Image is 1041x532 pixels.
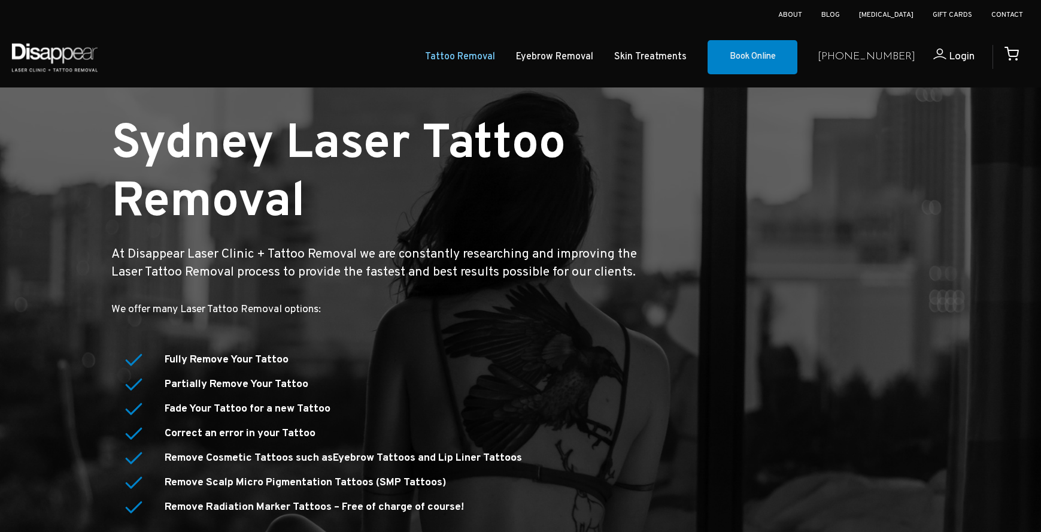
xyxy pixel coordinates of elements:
strong: Correct an error in your Tattoo [165,427,315,440]
strong: Fade Your Tattoo for a new Tattoo [165,402,330,416]
span: Login [949,50,975,64]
big: At Disappear Laser Clinic + Tattoo Removal we are constantly researching and improving the Laser ... [111,246,637,280]
a: About [778,10,802,20]
a: Remove Radiation Marker Tattoos – Free of charge of course! [165,500,464,514]
small: Sydney Laser Tattoo Removal [111,114,566,234]
a: Remove Scalp Micro Pigmentation Tattoos (SMP Tattoos) [165,476,446,489]
p: We offer many Laser Tattoo Removal options: [111,301,654,319]
img: Disappear - Laser Clinic and Tattoo Removal Services in Sydney, Australia [9,36,100,78]
a: Book Online [708,40,797,75]
a: Login [915,49,975,66]
a: [PHONE_NUMBER] [818,49,915,66]
a: Contact [991,10,1023,20]
a: Blog [821,10,840,20]
strong: Partially Remove Your Tattoo [165,377,308,391]
a: Skin Treatments [614,49,687,66]
a: Eyebrow Removal [516,49,593,66]
a: [MEDICAL_DATA] [859,10,913,20]
strong: Fully Remove Your Tattoo [165,353,289,367]
a: Gift Cards [933,10,972,20]
a: Eyebrow Tattoos and Lip Liner Tattoos [333,451,522,465]
strong: Remove Cosmetic Tattoos such as [165,451,522,465]
a: Tattoo Removal [425,49,495,66]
